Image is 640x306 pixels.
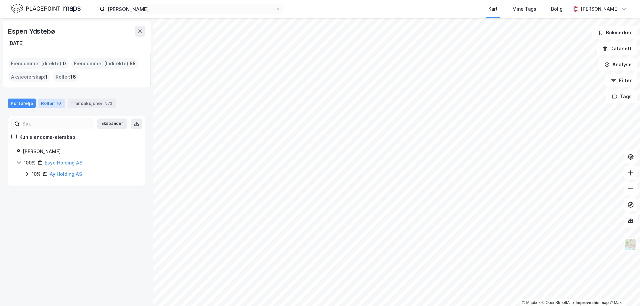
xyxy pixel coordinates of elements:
[53,72,79,82] div: Roller :
[607,274,640,306] div: Kontrollprogram for chat
[542,300,574,305] a: OpenStreetMap
[8,72,50,82] div: Aksjeeierskap :
[8,58,69,69] div: Eiendommer (direkte) :
[38,99,65,108] div: Roller
[522,300,540,305] a: Mapbox
[63,60,66,68] span: 0
[105,4,275,14] input: Søk på adresse, matrikkel, gårdeiere, leietakere eller personer
[488,5,498,13] div: Kart
[11,3,81,15] img: logo.f888ab2527a4732fd821a326f86c7f29.svg
[8,39,24,47] div: [DATE]
[104,100,114,107] div: 372
[32,170,41,178] div: 10%
[50,171,82,177] a: Ay Holding AS
[20,119,93,129] input: Søk
[576,300,609,305] a: Improve this map
[8,99,36,108] div: Portefølje
[624,238,637,251] img: Z
[19,133,75,141] div: Kun eiendoms-eierskap
[68,99,116,108] div: Transaksjoner
[551,5,563,13] div: Bolig
[55,100,62,107] div: 16
[605,74,637,87] button: Filter
[97,119,127,129] button: Ekspander
[130,60,136,68] span: 55
[71,58,138,69] div: Eiendommer (Indirekte) :
[581,5,619,13] div: [PERSON_NAME]
[606,90,637,103] button: Tags
[592,26,637,39] button: Bokmerker
[24,159,36,167] div: 100%
[512,5,536,13] div: Mine Tags
[70,73,76,81] span: 16
[23,148,137,155] div: [PERSON_NAME]
[607,274,640,306] iframe: Chat Widget
[45,160,82,165] a: Esyd Holding AS
[8,26,56,37] div: Espen Ydstebø
[597,42,637,55] button: Datasett
[599,58,637,71] button: Analyse
[45,73,48,81] span: 1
